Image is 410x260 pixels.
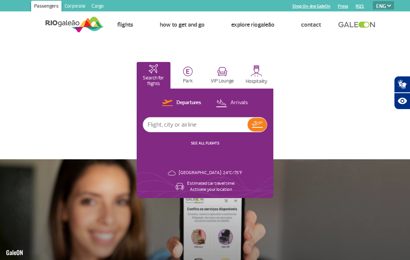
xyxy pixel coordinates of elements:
[394,93,410,109] button: Abrir recursos assistivos.
[140,75,167,87] p: Search for flights
[160,98,203,108] button: Departures
[137,62,170,89] button: Search for flights
[191,141,219,146] a: SEE ALL FLIGHTS
[160,21,205,29] a: How to get and go
[177,99,201,106] p: Departures
[217,67,227,76] img: vipRoom.svg
[394,76,410,109] div: Plugin de acessibilidade da Hand Talk.
[251,65,262,77] img: hospitality.svg
[171,62,205,89] button: Park
[88,1,107,13] a: Cargo
[117,21,133,29] a: Flights
[338,4,348,9] a: Press
[61,1,88,13] a: Corporate
[189,140,222,146] button: SEE ALL FLIGHTS
[292,4,330,9] a: Shop On-line GaleOn
[149,64,158,73] img: airplaneHomeActive.svg
[143,117,248,132] input: Flight, city or airline
[179,170,242,176] p: [GEOGRAPHIC_DATA]: 24°C/75°F
[231,21,274,29] a: Explore RIOgaleão
[183,67,193,76] img: carParkingHome.svg
[394,76,410,93] button: Abrir tradutor de língua de sinais.
[211,78,234,84] p: VIP Lounge
[301,21,321,29] a: Contact
[246,79,267,84] p: Hospitality
[187,181,235,193] p: Estimated car travel time: Activate your location
[214,98,250,108] button: Arrivals
[240,62,274,89] button: Hospitality
[356,4,364,9] a: RQS
[183,78,193,84] p: Park
[205,62,239,89] button: VIP Lounge
[230,99,248,106] p: Arrivals
[31,1,61,13] a: Passengers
